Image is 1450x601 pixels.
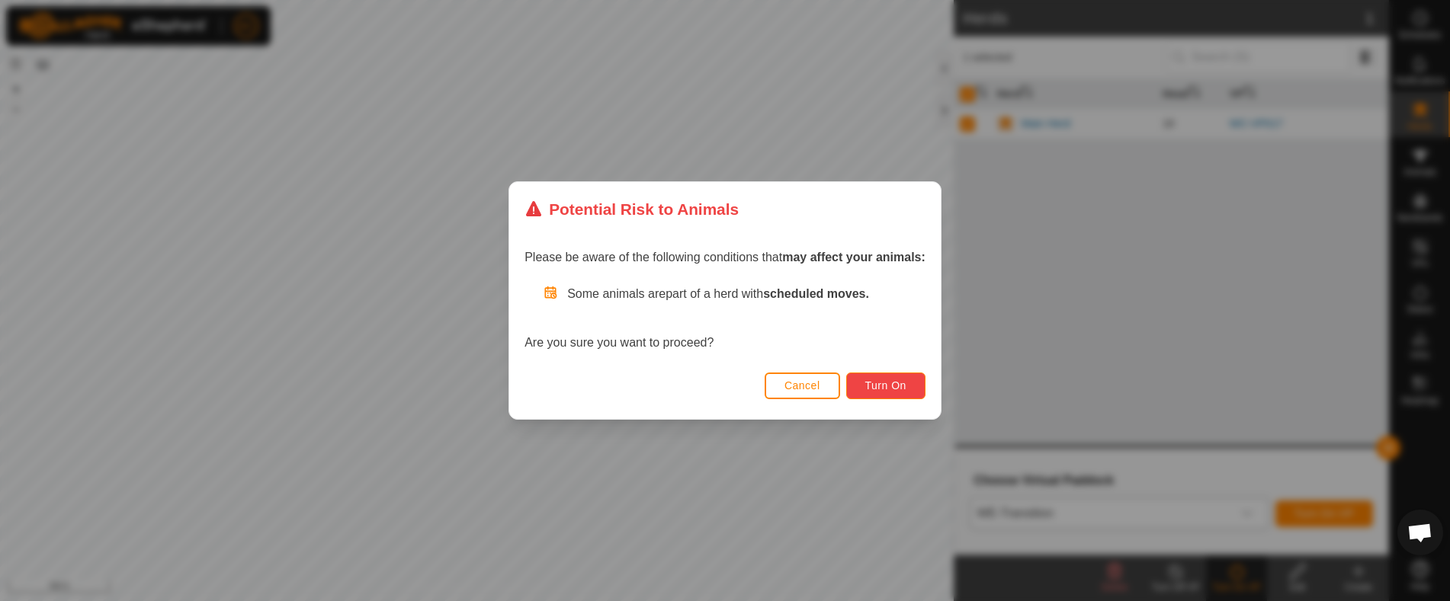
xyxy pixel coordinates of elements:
span: Please be aware of the following conditions that [525,251,925,264]
span: Turn On [865,379,906,392]
strong: may affect your animals: [782,251,925,264]
a: Open chat [1397,510,1443,555]
button: Turn On [846,372,925,399]
span: part of a herd with [666,287,869,300]
div: Are you sure you want to proceed? [525,285,925,352]
strong: scheduled moves. [763,287,869,300]
span: Cancel [784,379,820,392]
div: Potential Risk to Animals [525,197,739,221]
p: Some animals are [567,285,925,303]
button: Cancel [765,372,840,399]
